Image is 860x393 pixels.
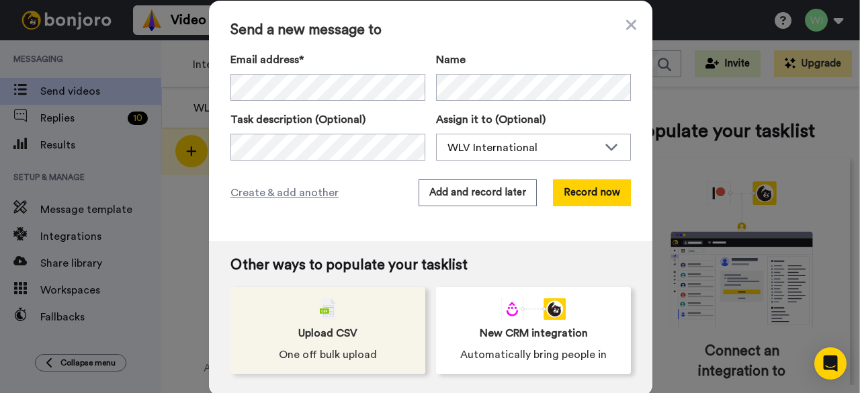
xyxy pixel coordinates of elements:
span: New CRM integration [480,325,588,341]
span: Other ways to populate your tasklist [230,257,631,273]
img: csv-grey.png [320,298,336,320]
label: Email address* [230,52,425,68]
span: Upload CSV [298,325,357,341]
span: Name [436,52,466,68]
button: Record now [553,179,631,206]
span: Create & add another [230,185,339,201]
div: WLV International [447,140,598,156]
button: Add and record later [419,179,537,206]
div: animation [501,298,566,320]
span: Automatically bring people in [460,347,607,363]
div: Open Intercom Messenger [814,347,847,380]
label: Task description (Optional) [230,112,425,128]
span: One off bulk upload [279,347,377,363]
span: Send a new message to [230,22,631,38]
label: Assign it to (Optional) [436,112,631,128]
